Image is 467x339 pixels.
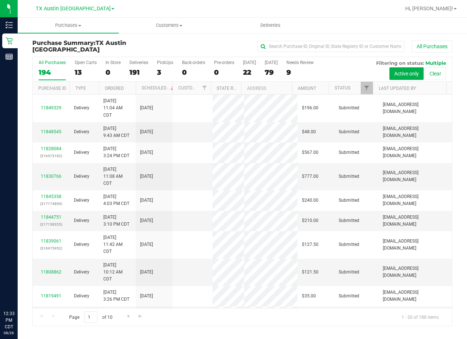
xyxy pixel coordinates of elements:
[383,145,448,159] span: [EMAIL_ADDRESS][DOMAIN_NAME]
[178,85,201,91] a: Customer
[41,146,61,151] a: 11828084
[302,149,318,156] span: $567.00
[140,105,153,112] span: [DATE]
[103,262,131,283] span: [DATE] 10:12 AM CDT
[74,241,89,248] span: Delivery
[103,125,129,139] span: [DATE] 9:43 AM CDT
[103,289,129,303] span: [DATE] 3:26 PM CDT
[41,269,61,275] a: 11808862
[37,152,65,159] p: (316573182)
[74,269,89,276] span: Delivery
[7,280,29,302] iframe: Resource center
[32,39,126,53] span: TX Austin [GEOGRAPHIC_DATA]
[405,6,453,11] span: Hi, [PERSON_NAME]!
[105,86,124,91] a: Ordered
[302,241,318,248] span: $127.50
[339,293,359,300] span: Submitted
[41,239,61,244] a: 11839061
[339,128,359,135] span: Submitted
[140,241,153,248] span: [DATE]
[140,217,153,224] span: [DATE]
[106,60,121,65] div: In Store
[182,60,205,65] div: Back-orders
[339,269,359,276] span: Submitted
[302,269,318,276] span: $121.50
[339,149,359,156] span: Submitted
[425,60,446,66] span: Multiple
[286,60,314,65] div: Needs Review
[6,53,13,60] inline-svg: Reports
[119,22,220,29] span: Customers
[38,86,66,91] a: Purchase ID
[383,265,448,279] span: [EMAIL_ADDRESS][DOMAIN_NAME]
[361,82,373,94] a: Filter
[129,68,148,77] div: 191
[41,293,61,299] a: 11819491
[3,310,14,330] p: 12:33 PM CDT
[75,68,97,77] div: 13
[41,105,61,110] a: 11849329
[412,40,452,53] button: All Purchases
[286,68,314,77] div: 9
[103,214,129,228] span: [DATE] 3:10 PM CDT
[199,82,211,94] a: Filter
[383,101,448,115] span: [EMAIL_ADDRESS][DOMAIN_NAME]
[389,67,424,80] button: Active only
[75,86,86,91] a: Type
[383,125,448,139] span: [EMAIL_ADDRESS][DOMAIN_NAME]
[41,174,61,179] a: 11830766
[157,60,173,65] div: PickUps
[119,18,220,33] a: Customers
[140,128,153,135] span: [DATE]
[339,173,359,180] span: Submitted
[383,238,448,252] span: [EMAIL_ADDRESS][DOMAIN_NAME]
[220,18,321,33] a: Deliveries
[103,145,129,159] span: [DATE] 3:24 PM CDT
[74,173,89,180] span: Delivery
[74,128,89,135] span: Delivery
[241,82,292,95] th: Address
[74,293,89,300] span: Delivery
[383,193,448,207] span: [EMAIL_ADDRESS][DOMAIN_NAME]
[140,173,153,180] span: [DATE]
[182,68,205,77] div: 0
[18,22,119,29] span: Purchases
[142,85,175,91] a: Scheduled
[383,214,448,228] span: [EMAIL_ADDRESS][DOMAIN_NAME]
[298,86,316,91] a: Amount
[157,68,173,77] div: 3
[74,105,89,112] span: Delivery
[257,41,404,52] input: Search Purchase ID, Original ID, State Registry ID or Customer Name...
[32,40,172,53] h3: Purchase Summary:
[84,311,97,323] input: 1
[265,68,278,77] div: 79
[39,68,66,77] div: 194
[250,22,290,29] span: Deliveries
[339,217,359,224] span: Submitted
[74,217,89,224] span: Delivery
[243,68,256,77] div: 22
[103,234,131,255] span: [DATE] 11:42 AM CDT
[302,105,318,112] span: $196.00
[265,60,278,65] div: [DATE]
[339,105,359,112] span: Submitted
[18,18,119,33] a: Purchases
[41,194,61,199] a: 11845358
[383,289,448,303] span: [EMAIL_ADDRESS][DOMAIN_NAME]
[74,197,89,204] span: Delivery
[376,60,424,66] span: Filtering on status:
[37,200,65,207] p: (317174899)
[214,60,234,65] div: Pre-orders
[302,217,318,224] span: $210.00
[379,86,416,91] a: Last Updated By
[6,21,13,29] inline-svg: Inventory
[3,330,14,336] p: 08/26
[140,149,153,156] span: [DATE]
[106,68,121,77] div: 0
[36,6,111,12] span: TX Austin [GEOGRAPHIC_DATA]
[41,215,61,220] a: 11844751
[103,166,131,187] span: [DATE] 11:08 AM CDT
[335,85,350,91] a: Status
[41,129,61,134] a: 11848545
[396,311,445,322] span: 1 - 20 of 188 items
